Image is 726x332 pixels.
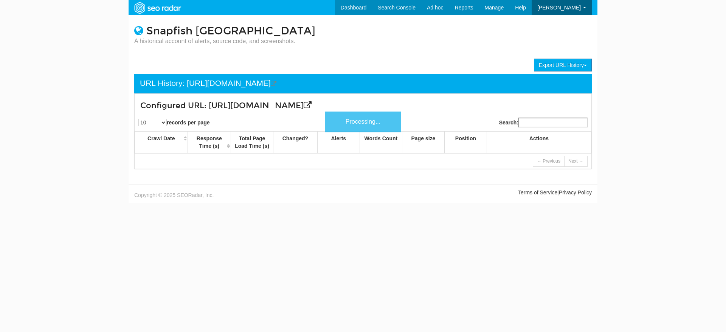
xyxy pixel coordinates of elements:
[564,156,588,167] a: Next →
[135,132,188,154] th: Crawl Date: activate to sort column ascending
[499,118,588,127] label: Search:
[146,25,315,37] a: Snapfish [GEOGRAPHIC_DATA]
[518,118,588,127] input: Search:
[485,5,504,11] span: Manage
[518,189,557,195] a: Terms of Service
[444,132,487,154] th: Position: activate to sort column ascending
[129,189,363,199] div: Copyright © 2025 SEORadar, Inc.
[455,5,473,11] span: Reports
[317,132,360,154] th: Alerts: activate to sort column ascending
[427,5,444,11] span: Ad hoc
[363,189,597,196] div: |
[138,119,210,126] label: records per page
[559,189,592,195] a: Privacy Policy
[378,5,416,11] span: Search Console
[188,132,231,154] th: Response Time (s): activate to sort column ascending
[537,5,581,11] span: [PERSON_NAME]
[515,5,526,11] span: Help
[140,78,276,90] div: URL History: [URL][DOMAIN_NAME]
[138,119,167,126] select: records per page
[533,156,565,167] a: ← Previous
[273,132,318,154] th: Changed?: activate to sort column ascending
[131,1,183,15] img: SEORadar
[231,132,273,154] th: Total Page Load Time (s): activate to sort column ascending
[402,132,444,154] th: Page size: activate to sort column ascending
[140,101,510,110] h3: Configured URL: [URL][DOMAIN_NAME]
[487,132,591,154] th: Actions: activate to sort column ascending
[134,37,315,45] small: A historical account of alerts, source code, and screenshots.
[325,112,401,132] div: Processing...
[360,132,402,154] th: Words Count: activate to sort column ascending
[534,59,592,71] button: Export URL History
